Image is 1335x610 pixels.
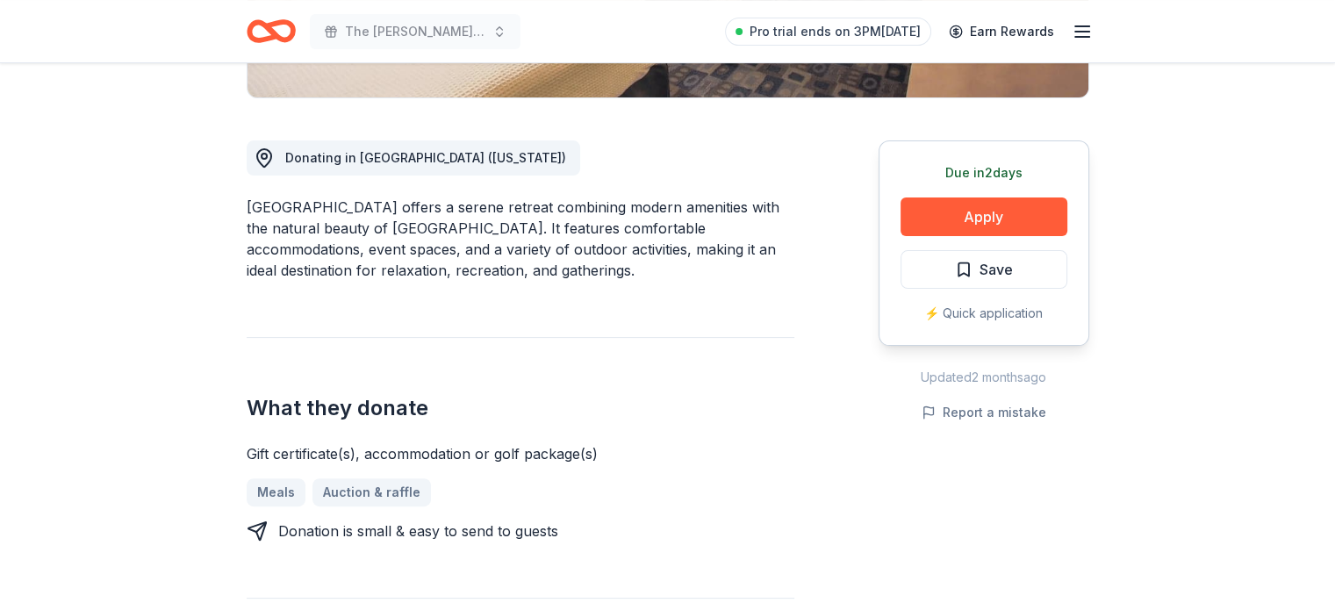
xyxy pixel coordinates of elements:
[247,197,794,281] div: [GEOGRAPHIC_DATA] offers a serene retreat combining modern amenities with the natural beauty of [...
[901,250,1067,289] button: Save
[247,478,305,506] a: Meals
[938,16,1065,47] a: Earn Rewards
[980,258,1013,281] span: Save
[922,402,1046,423] button: Report a mistake
[750,21,921,42] span: Pro trial ends on 3PM[DATE]
[278,520,558,542] div: Donation is small & easy to send to guests
[879,367,1089,388] div: Updated 2 months ago
[901,162,1067,183] div: Due in 2 days
[247,394,794,422] h2: What they donate
[247,443,794,464] div: Gift certificate(s), accommodation or golf package(s)
[310,14,520,49] button: The [PERSON_NAME] Memorial Golf Outing
[345,21,485,42] span: The [PERSON_NAME] Memorial Golf Outing
[901,197,1067,236] button: Apply
[247,11,296,52] a: Home
[285,150,566,165] span: Donating in [GEOGRAPHIC_DATA] ([US_STATE])
[901,303,1067,324] div: ⚡️ Quick application
[312,478,431,506] a: Auction & raffle
[725,18,931,46] a: Pro trial ends on 3PM[DATE]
